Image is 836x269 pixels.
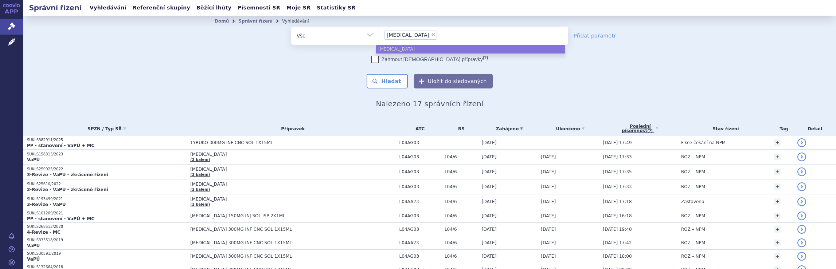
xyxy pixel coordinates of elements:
[445,184,478,189] span: L04/6
[797,182,806,191] a: detail
[190,158,210,162] a: (2 balení)
[190,254,372,259] span: [MEDICAL_DATA] 300MG INF CNC SOL 1X15ML
[482,254,497,259] span: [DATE]
[797,197,806,206] a: detail
[541,213,556,218] span: [DATE]
[797,153,806,161] a: detail
[774,213,781,219] a: +
[797,211,806,220] a: detail
[27,211,187,216] p: SUKLS101209/2021
[482,140,497,145] span: [DATE]
[414,74,493,88] button: Uložit do sledovaných
[681,169,705,174] span: ROZ – NPM
[677,121,770,136] th: Stav řízení
[399,184,441,189] span: L04AG03
[774,154,781,160] a: +
[797,225,806,234] a: detail
[190,227,372,232] span: [MEDICAL_DATA] 300MG INF CNC SOL 1X15ML
[23,3,87,13] h2: Správní řízení
[774,139,781,146] a: +
[376,99,483,108] span: Nalezeno 17 správních řízení
[441,121,478,136] th: RS
[27,238,187,243] p: SUKLS333518/2019
[681,140,726,145] span: Fikce čekání na NPM
[190,167,372,172] span: [MEDICAL_DATA]
[794,121,836,136] th: Detail
[647,129,653,133] abbr: (?)
[190,187,210,191] a: (2 balení)
[681,184,705,189] span: ROZ – NPM
[482,199,497,204] span: [DATE]
[284,3,313,13] a: Moje SŘ
[482,184,497,189] span: [DATE]
[541,169,556,174] span: [DATE]
[282,16,319,27] li: Vyhledávání
[482,124,538,134] a: Zahájeno
[238,19,273,24] a: Správní řízení
[541,240,556,245] span: [DATE]
[27,138,187,143] p: SUKLS382911/2025
[27,187,108,192] strong: 2-Revize - VaPÚ - zkrácené řízení
[371,56,488,63] label: Zahrnout [DEMOGRAPHIC_DATA] přípravky
[445,199,478,204] span: L04/6
[367,74,408,88] button: Hledat
[603,140,632,145] span: [DATE] 17:49
[399,199,441,204] span: L04AA23
[431,32,435,37] span: ×
[445,213,478,218] span: L04/6
[87,3,129,13] a: Vyhledávání
[27,197,187,202] p: SUKLS193499/2021
[399,240,441,245] span: L04AA23
[215,19,229,24] a: Domů
[541,140,543,145] span: -
[541,227,556,232] span: [DATE]
[774,253,781,260] a: +
[797,238,806,247] a: detail
[445,240,478,245] span: L04/6
[482,227,497,232] span: [DATE]
[27,157,40,162] strong: VaPÚ
[27,172,108,177] strong: 3-Revize - VaPÚ - zkrácené řízení
[190,173,210,177] a: (2 balení)
[190,152,372,157] span: [MEDICAL_DATA]
[399,254,441,259] span: L04AG03
[482,240,497,245] span: [DATE]
[482,154,497,159] span: [DATE]
[797,167,806,176] a: detail
[774,226,781,233] a: +
[603,199,632,204] span: [DATE] 17:18
[774,198,781,205] a: +
[27,167,187,172] p: SUKLS259925/2022
[681,240,705,245] span: ROZ – NPM
[387,32,429,37] span: [MEDICAL_DATA]
[681,254,705,259] span: ROZ – NPM
[482,213,497,218] span: [DATE]
[190,197,372,202] span: [MEDICAL_DATA]
[603,121,677,136] a: Poslednípísemnost(?)
[27,243,40,248] strong: VaPÚ
[603,240,632,245] span: [DATE] 17:42
[541,199,556,204] span: [DATE]
[797,138,806,147] a: detail
[603,227,632,232] span: [DATE] 19:40
[315,3,358,13] a: Statistiky SŘ
[190,202,210,206] a: (2 balení)
[603,154,632,159] span: [DATE] 17:33
[396,121,441,136] th: ATC
[190,213,372,218] span: [MEDICAL_DATA] 150MG INJ SOL ISP 2X1ML
[681,213,705,218] span: ROZ – NPM
[445,140,478,145] span: -
[399,227,441,232] span: L04AG03
[774,169,781,175] a: +
[541,254,556,259] span: [DATE]
[27,230,60,235] strong: 4-Revize - MC
[399,213,441,218] span: L04AG03
[482,169,497,174] span: [DATE]
[27,216,94,221] strong: PP - stanovení - VaPÚ + MC
[483,55,488,60] abbr: (?)
[603,213,632,218] span: [DATE] 16:18
[194,3,234,13] a: Běžící lhůty
[27,251,187,256] p: SUKLS30591/2019
[445,254,478,259] span: L04/6
[445,227,478,232] span: L04/6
